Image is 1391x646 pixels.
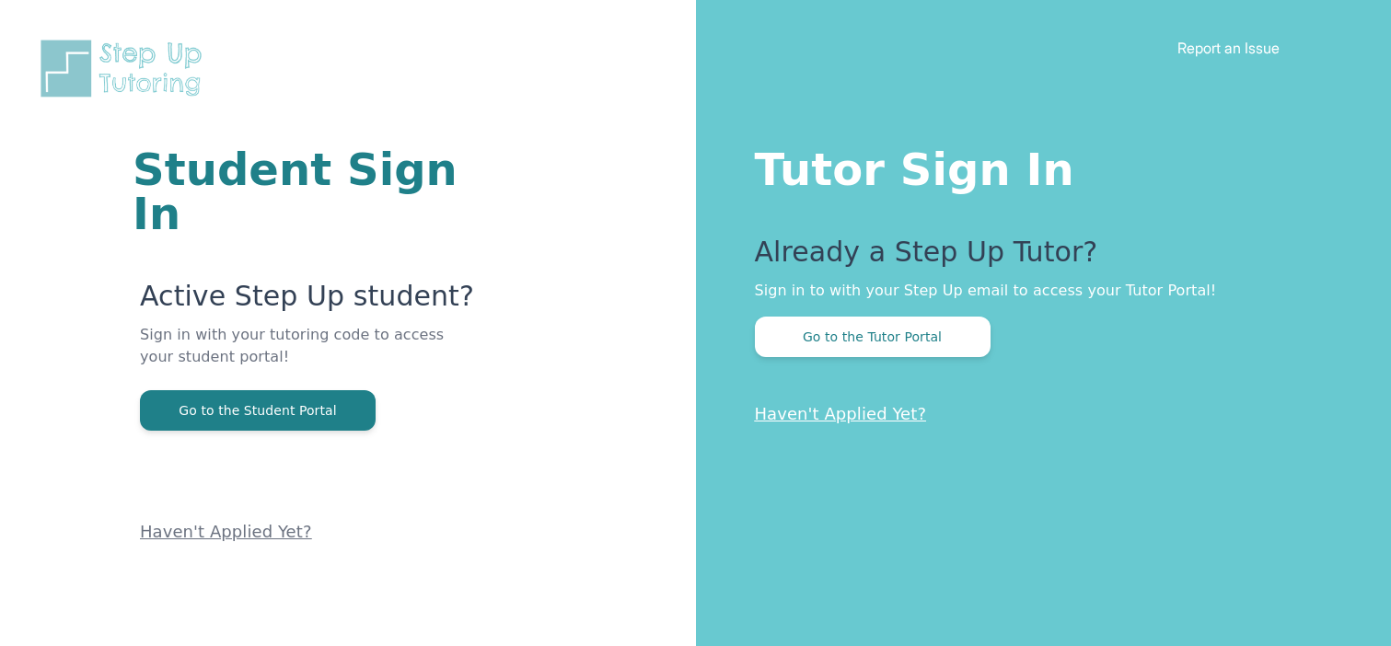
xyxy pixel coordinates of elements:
img: Step Up Tutoring horizontal logo [37,37,214,100]
a: Go to the Student Portal [140,401,376,419]
h1: Student Sign In [133,147,475,236]
button: Go to the Student Portal [140,390,376,431]
h1: Tutor Sign In [755,140,1318,191]
a: Haven't Applied Yet? [755,404,927,423]
a: Go to the Tutor Portal [755,328,991,345]
p: Active Step Up student? [140,280,475,324]
p: Sign in to with your Step Up email to access your Tutor Portal! [755,280,1318,302]
p: Already a Step Up Tutor? [755,236,1318,280]
a: Haven't Applied Yet? [140,522,312,541]
button: Go to the Tutor Portal [755,317,991,357]
p: Sign in with your tutoring code to access your student portal! [140,324,475,390]
a: Report an Issue [1177,39,1280,57]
